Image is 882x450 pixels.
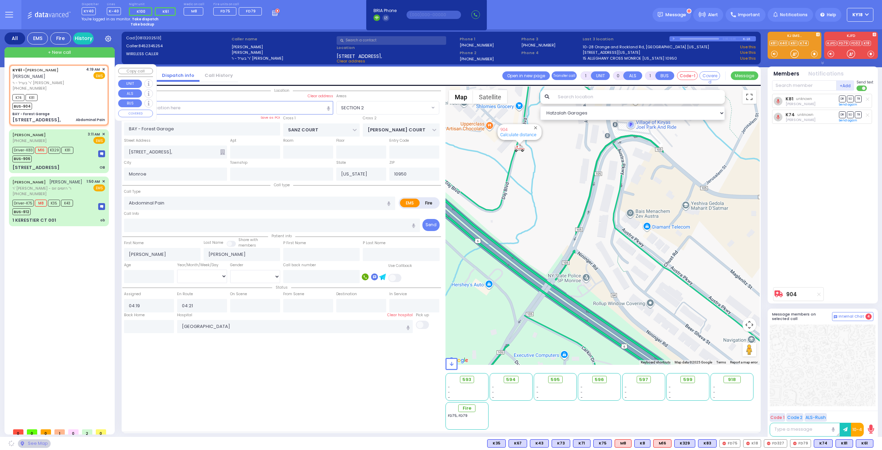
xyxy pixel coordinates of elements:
[669,395,671,400] span: -
[779,41,789,46] a: K40
[283,291,304,297] label: From Scene
[713,390,751,395] div: -
[460,36,519,42] span: Phone 1
[552,439,570,448] div: K73
[388,263,412,269] label: Use Callback
[389,138,409,143] label: Entry Code
[27,32,48,44] div: EMS
[124,262,131,268] label: Age
[86,179,100,184] span: 1:50 AM
[238,243,256,248] span: members
[683,376,693,383] span: 599
[387,312,413,318] label: Clear hospital
[826,41,837,46] a: KJFD
[232,50,335,56] label: [PERSON_NAME]
[48,49,71,56] span: + New call
[271,88,293,93] span: Location
[804,413,827,422] button: ALS-Rush
[50,32,71,44] div: Fire
[835,439,853,448] div: BLS
[102,131,105,137] span: ✕
[93,72,105,79] span: EMS
[422,219,440,231] button: Send
[625,390,627,395] span: -
[487,439,506,448] div: K35
[12,73,45,79] span: [PERSON_NAME]
[447,356,470,365] img: Google
[98,203,105,210] img: message-box.svg
[12,67,25,73] span: KY61 -
[653,439,671,448] div: M16
[850,41,862,46] a: FD32
[139,43,163,49] span: 8452345254
[773,70,799,78] button: Members
[82,7,96,15] span: KY40
[246,8,256,14] span: FD79
[61,147,73,154] span: K81
[124,101,334,114] input: Search location here
[220,149,225,155] span: Other building occupants
[839,102,857,107] a: Send again
[581,390,583,395] span: -
[86,67,100,72] span: 4:19 AM
[772,312,832,321] h5: Message members on selected call
[82,429,92,434] span: 2
[124,291,141,297] label: Assigned
[232,36,335,42] label: Caller name
[177,262,227,268] div: Year/Month/Week/Day
[163,9,169,14] span: K61
[337,36,446,45] input: Search a contact
[581,384,583,390] span: -
[789,41,798,46] a: K61
[857,80,873,85] span: Send text
[583,50,640,56] a: [STREET_ADDRESS][US_STATE]
[48,200,60,207] span: K35
[230,262,243,268] label: Gender
[12,217,56,224] div: 1 KERESTIER CT 001
[12,67,59,73] a: [PERSON_NAME]
[177,320,413,333] input: Search hospital
[740,56,756,61] a: Use this
[669,390,671,395] span: -
[12,186,82,191] span: ר' [PERSON_NAME] - ר' רחמים זוס
[191,8,197,14] span: M8
[855,111,862,118] span: TR
[797,112,813,117] span: unknown
[698,439,717,448] div: K83
[18,439,50,448] div: See map
[500,127,507,132] a: 904
[230,138,236,143] label: Apt
[573,439,591,448] div: K71
[12,200,34,207] span: Driver-K75
[838,41,849,46] a: FD79
[593,439,612,448] div: BLS
[855,96,862,102] span: TR
[827,12,836,18] span: Help
[82,17,131,22] span: You're logged in as monitor.
[665,11,686,18] span: Message
[61,200,73,207] span: K43
[449,90,473,104] button: Show street map
[530,439,549,448] div: BLS
[625,384,627,390] span: -
[839,96,846,102] span: DR
[12,156,32,162] span: BUS-906
[552,71,577,80] button: Transfer call
[625,395,627,400] span: -
[41,429,51,434] span: 0
[102,67,105,72] span: ✕
[272,285,291,290] span: Status
[448,413,486,418] div: FD75, FD79
[12,132,46,138] a: [PERSON_NAME]
[336,101,439,114] span: SECTION 2
[220,8,230,14] span: FD75
[780,12,808,18] span: Notifications
[336,160,346,166] label: State
[448,390,450,395] span: -
[336,291,357,297] label: Destination
[740,50,756,56] a: Use this
[199,72,238,79] a: Call History
[808,70,844,78] button: Notifications
[213,2,264,7] label: Fire units on call
[573,439,591,448] div: BLS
